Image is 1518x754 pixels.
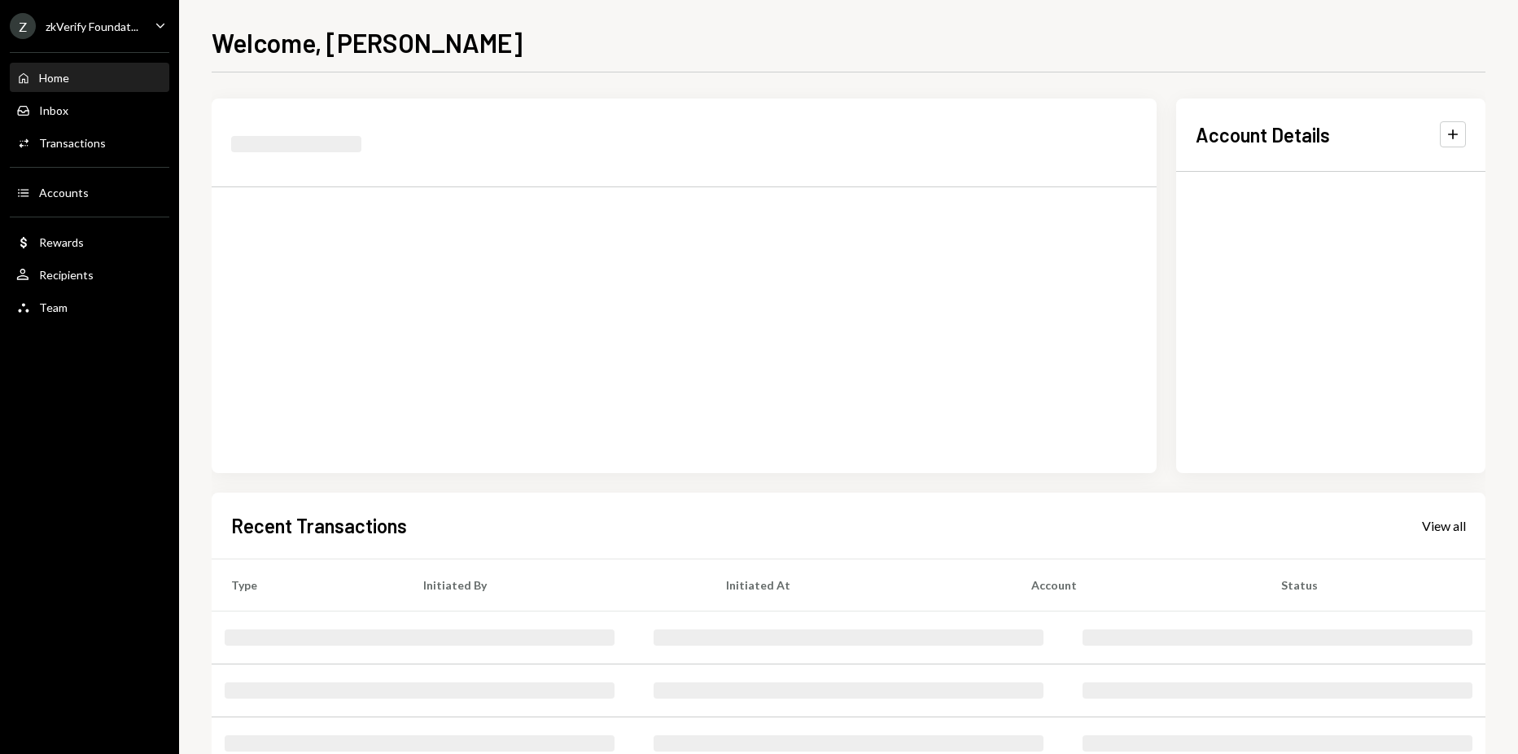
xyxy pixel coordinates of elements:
[39,235,84,249] div: Rewards
[10,63,169,92] a: Home
[212,26,523,59] h1: Welcome, [PERSON_NAME]
[707,559,1012,611] th: Initiated At
[39,268,94,282] div: Recipients
[46,20,138,33] div: zkVerify Foundat...
[10,292,169,322] a: Team
[404,559,707,611] th: Initiated By
[1422,518,1466,534] div: View all
[212,559,404,611] th: Type
[1196,121,1330,148] h2: Account Details
[10,227,169,256] a: Rewards
[39,136,106,150] div: Transactions
[10,260,169,289] a: Recipients
[39,300,68,314] div: Team
[10,13,36,39] div: Z
[39,103,68,117] div: Inbox
[39,186,89,199] div: Accounts
[10,178,169,207] a: Accounts
[231,512,407,539] h2: Recent Transactions
[1262,559,1485,611] th: Status
[1012,559,1262,611] th: Account
[1422,516,1466,534] a: View all
[39,71,69,85] div: Home
[10,95,169,125] a: Inbox
[10,128,169,157] a: Transactions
